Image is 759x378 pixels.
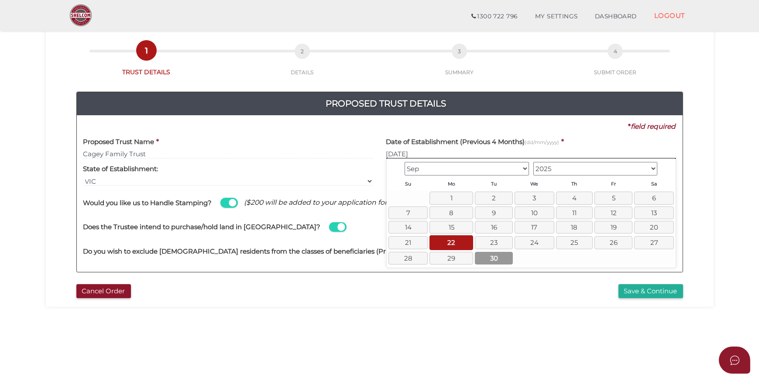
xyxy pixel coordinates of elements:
[719,347,750,374] button: Open asap
[76,284,131,299] button: Cancel Order
[634,221,674,234] a: 20
[405,181,411,187] span: Sunday
[651,181,657,187] span: Saturday
[448,181,455,187] span: Monday
[634,236,674,249] a: 27
[631,122,676,131] i: field required
[83,138,155,146] h4: Proposed Trust Name
[634,192,674,204] a: 6
[539,53,691,76] a: 4SUBMIT ORDER
[556,192,593,204] a: 4
[429,252,473,265] a: 29
[515,206,554,219] a: 10
[594,236,632,249] a: 26
[388,221,428,234] a: 14
[556,236,593,249] a: 25
[475,252,513,265] a: 30
[463,8,526,25] a: 1300 722 796
[429,221,473,234] a: 15
[379,53,539,76] a: 3SUMMARY
[429,235,473,250] a: 22
[586,8,646,25] a: DASHBOARD
[594,221,632,234] a: 19
[83,223,321,231] h4: Does the Trustee intend to purchase/hold land in [GEOGRAPHIC_DATA]?
[526,8,587,25] a: MY SETTINGS
[515,221,554,234] a: 17
[83,96,689,110] h4: Proposed Trust Details
[634,206,674,219] a: 13
[388,236,428,249] a: 21
[491,181,497,187] span: Tuesday
[388,206,428,219] a: 7
[83,199,212,207] h4: Would you like us to Handle Stamping?
[475,206,513,219] a: 9
[225,53,379,76] a: 2DETAILS
[388,161,402,175] a: Prev
[515,236,554,249] a: 24
[594,206,632,219] a: 12
[475,236,513,249] a: 23
[556,221,593,234] a: 18
[388,252,428,265] a: 28
[571,181,577,187] span: Thursday
[556,206,593,219] a: 11
[618,284,683,299] button: Save & Continue
[244,198,457,207] span: ($200 will be added to your application for State Revenue Fees)
[429,192,473,204] a: 1
[452,44,467,59] span: 3
[611,181,616,187] span: Friday
[475,221,513,234] a: 16
[530,181,538,187] span: Wednesday
[68,52,225,76] a: 1TRUST DETAILS
[83,165,158,173] h4: State of Establishment:
[386,149,676,159] input: dd/mm/yyyy
[295,44,310,59] span: 2
[525,139,560,145] small: (dd/mm/yyyy)
[386,138,560,146] h4: Date of Establishment (Previous 4 Months)
[594,192,632,204] a: 5
[515,192,554,204] a: 3
[608,44,623,59] span: 4
[475,192,513,204] a: 2
[139,43,154,58] span: 1
[83,248,455,255] h4: Do you wish to exclude [DEMOGRAPHIC_DATA] residents from the classes of beneficiaries (Principal ...
[660,161,674,175] a: Next
[646,7,694,24] a: LOGOUT
[429,206,473,219] a: 8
